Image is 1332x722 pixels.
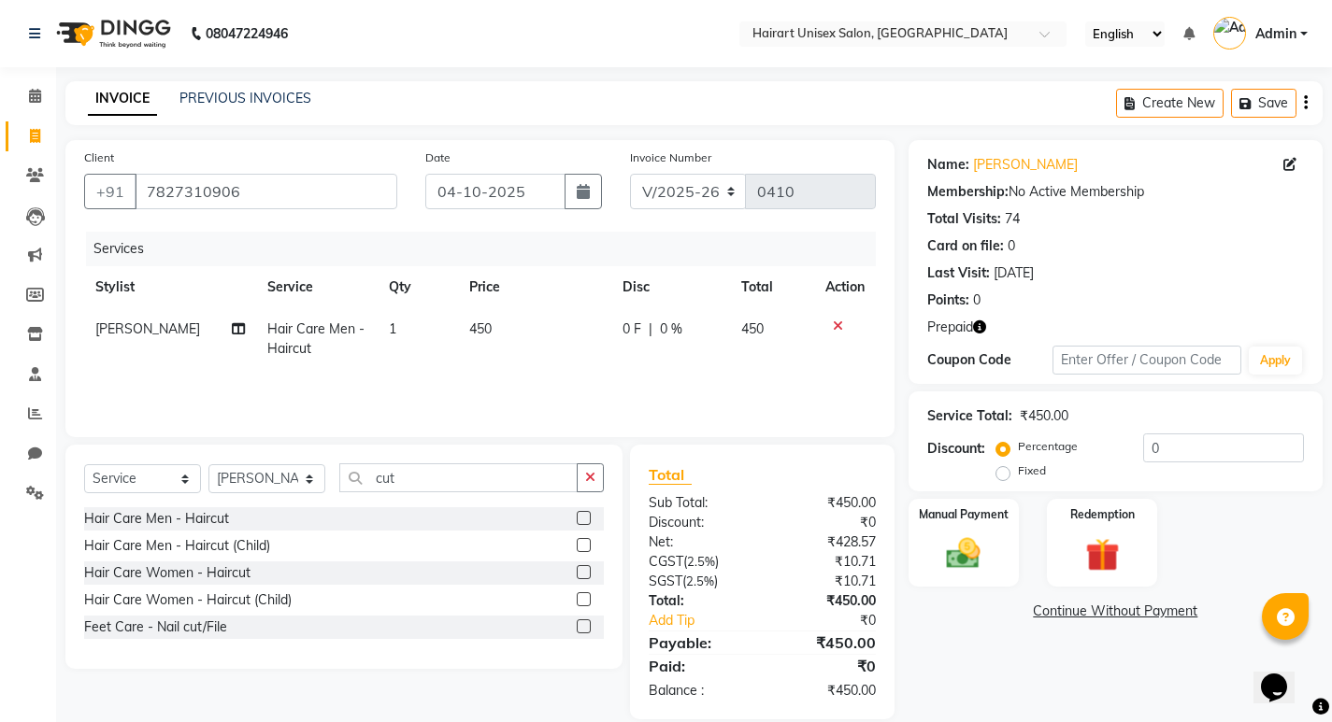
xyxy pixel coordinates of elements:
span: Total [649,465,692,485]
div: ₹428.57 [762,532,889,552]
button: Save [1231,89,1296,118]
div: Hair Care Women - Haircut [84,563,251,583]
span: Admin [1255,24,1296,44]
th: Stylist [84,266,256,308]
label: Redemption [1070,506,1135,523]
th: Price [458,266,610,308]
div: Balance : [635,681,762,701]
th: Action [814,266,876,308]
div: Services [86,232,890,266]
label: Fixed [1018,462,1046,479]
b: 08047224946 [206,7,288,60]
div: Card on file: [927,236,1004,256]
div: ( ) [635,552,762,572]
label: Percentage [1018,438,1078,455]
div: Name: [927,155,969,175]
div: Coupon Code [927,350,1053,370]
div: 74 [1005,209,1020,229]
span: Hair Care Men - Haircut [267,320,365,357]
img: _gift.svg [1075,534,1130,576]
label: Invoice Number [630,149,711,166]
div: Last Visit: [927,263,990,283]
div: ₹450.00 [762,591,889,611]
a: Continue Without Payment [912,602,1319,621]
span: 2.5% [686,573,714,588]
button: +91 [84,174,136,209]
span: 2.5% [687,554,715,569]
div: ₹450.00 [762,631,889,654]
th: Disc [611,266,731,308]
div: Payable: [635,631,762,654]
input: Search by Name/Mobile/Email/Code [135,174,397,209]
div: Total: [635,591,762,611]
label: Manual Payment [919,506,1009,523]
span: 450 [741,320,764,337]
div: ( ) [635,572,762,591]
div: Service Total: [927,406,1012,426]
iframe: chat widget [1253,647,1313,703]
span: CGST [649,553,683,570]
div: 0 [973,290,981,310]
div: Points: [927,290,969,310]
span: [PERSON_NAME] [95,320,200,337]
div: ₹450.00 [762,681,889,701]
span: 450 [469,320,492,337]
div: ₹10.71 [762,552,889,572]
span: 0 F [623,319,641,339]
a: INVOICE [88,82,157,116]
span: SGST [649,573,682,589]
span: | [649,319,652,339]
div: ₹0 [762,513,889,532]
span: 0 % [660,319,682,339]
label: Client [84,149,114,166]
div: ₹450.00 [1020,406,1068,426]
th: Qty [378,266,459,308]
div: Total Visits: [927,209,1001,229]
img: Admin [1213,17,1246,50]
div: Discount: [635,513,762,532]
span: Prepaid [927,318,973,337]
input: Search or Scan [339,463,578,492]
div: 0 [1008,236,1015,256]
a: [PERSON_NAME] [973,155,1078,175]
label: Date [425,149,451,166]
div: Membership: [927,182,1009,202]
th: Service [256,266,378,308]
img: _cash.svg [936,534,991,573]
span: 1 [389,320,396,337]
th: Total [730,266,813,308]
a: PREVIOUS INVOICES [179,90,311,106]
div: Net: [635,532,762,552]
div: No Active Membership [927,182,1304,202]
div: Hair Care Women - Haircut (Child) [84,590,292,610]
div: Discount: [927,439,985,459]
div: ₹450.00 [762,493,889,513]
div: Hair Care Men - Haircut [84,509,229,529]
button: Create New [1116,89,1224,118]
div: ₹0 [762,655,889,677]
a: Add Tip [635,611,783,630]
input: Enter Offer / Coupon Code [1053,346,1241,375]
div: Feet Care - Nail cut/File [84,617,227,637]
div: Hair Care Men - Haircut (Child) [84,536,270,556]
div: Paid: [635,655,762,677]
div: [DATE] [994,263,1034,283]
div: Sub Total: [635,493,762,513]
img: logo [48,7,176,60]
div: ₹0 [783,611,890,630]
button: Apply [1249,347,1302,375]
div: ₹10.71 [762,572,889,591]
